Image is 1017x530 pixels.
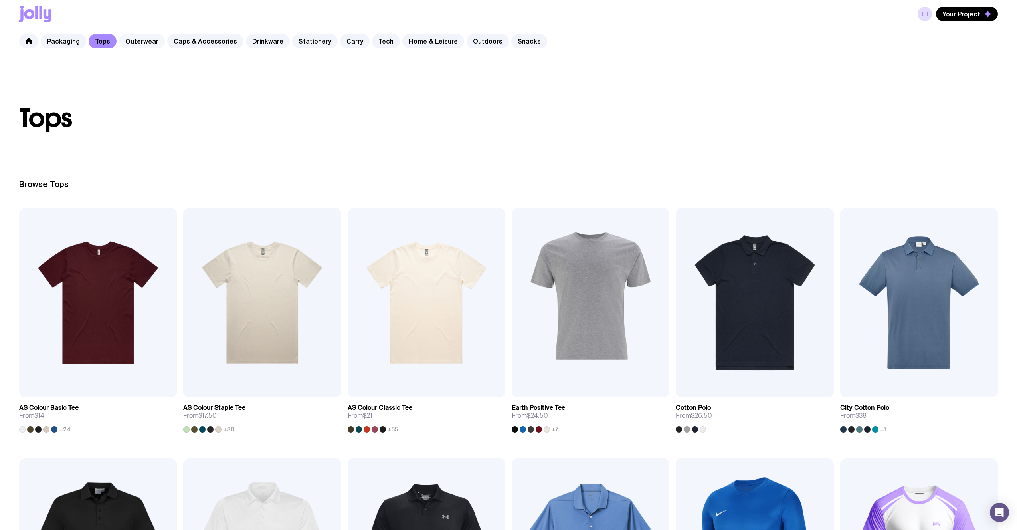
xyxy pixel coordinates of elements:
[511,34,547,48] a: Snacks
[402,34,464,48] a: Home & Leisure
[552,426,558,433] span: +7
[167,34,243,48] a: Caps & Accessories
[292,34,338,48] a: Stationery
[198,411,217,420] span: $17.50
[527,411,548,420] span: $24.50
[59,426,71,433] span: +24
[183,397,341,433] a: AS Colour Staple TeeFrom$17.50+30
[340,34,370,48] a: Carry
[372,34,400,48] a: Tech
[34,411,44,420] span: $14
[936,7,998,21] button: Your Project
[676,397,833,433] a: Cotton PoloFrom$26.50
[840,397,998,433] a: City Cotton PoloFrom$38+1
[19,105,998,131] h1: Tops
[676,412,712,420] span: From
[388,426,398,433] span: +55
[19,404,79,412] h3: AS Colour Basic Tee
[41,34,86,48] a: Packaging
[246,34,290,48] a: Drinkware
[89,34,117,48] a: Tops
[942,10,980,18] span: Your Project
[348,412,372,420] span: From
[512,397,669,433] a: Earth Positive TeeFrom$24.50+7
[512,404,565,412] h3: Earth Positive Tee
[918,7,932,21] a: TT
[467,34,509,48] a: Outdoors
[676,404,711,412] h3: Cotton Polo
[223,426,235,433] span: +30
[183,412,217,420] span: From
[840,404,889,412] h3: City Cotton Polo
[19,412,44,420] span: From
[19,397,177,433] a: AS Colour Basic TeeFrom$14+24
[512,412,548,420] span: From
[691,411,712,420] span: $26.50
[363,411,372,420] span: $21
[880,426,886,433] span: +1
[840,412,867,420] span: From
[183,404,245,412] h3: AS Colour Staple Tee
[348,404,412,412] h3: AS Colour Classic Tee
[19,179,998,189] h2: Browse Tops
[348,397,505,433] a: AS Colour Classic TeeFrom$21+55
[119,34,165,48] a: Outerwear
[990,503,1009,522] div: Open Intercom Messenger
[855,411,867,420] span: $38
